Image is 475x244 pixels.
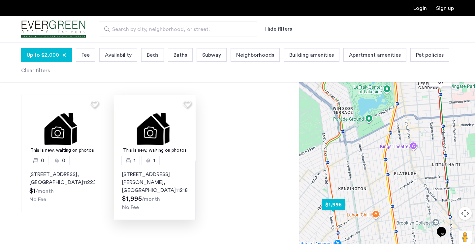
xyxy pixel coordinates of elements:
span: Baths [174,51,187,59]
span: Beds [147,51,158,59]
div: This is new, waiting on photos [117,147,193,154]
img: 1.gif [21,95,103,161]
span: Search by city, neighborhood, or street. [112,25,239,33]
button: Show or hide filters [265,25,292,33]
sub: /month [142,197,160,202]
img: 1.gif [114,95,196,161]
img: logo [21,17,86,42]
span: Building amenities [289,51,334,59]
a: 11[STREET_ADDRESS][PERSON_NAME], [GEOGRAPHIC_DATA]11218No Fee [114,161,196,220]
a: Registration [436,6,454,11]
span: Subway [202,51,221,59]
span: Neighborhoods [236,51,274,59]
button: Drag Pegman onto the map to open Street View [459,230,472,244]
span: No Fee [29,197,46,202]
span: Fee [81,51,90,59]
a: Login [413,6,427,11]
span: 0 [41,157,44,165]
iframe: chat widget [434,218,455,237]
p: [STREET_ADDRESS][PERSON_NAME] 11218 [122,170,188,194]
a: This is new, waiting on photos [21,95,103,161]
span: 0 [62,157,65,165]
div: This is new, waiting on photos [24,147,100,154]
a: 00[STREET_ADDRESS], [GEOGRAPHIC_DATA]11225No Fee [21,161,103,212]
span: Up to $2,000 [27,51,59,59]
span: Availability [105,51,132,59]
span: 1 [134,157,136,165]
p: [STREET_ADDRESS] 11225 [29,170,95,186]
span: Apartment amenities [349,51,401,59]
span: $1,995 [122,196,142,202]
span: 1 [153,157,155,165]
span: No Fee [122,205,139,210]
a: Cazamio Logo [21,17,86,42]
div: Clear filters [21,67,50,75]
a: This is new, waiting on photos [114,95,196,161]
span: Pet policies [416,51,444,59]
span: $1 [29,188,36,194]
button: Map camera controls [459,207,472,220]
sub: /month [36,189,54,194]
input: Apartment Search [99,21,257,37]
div: $1,995 [319,197,347,212]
